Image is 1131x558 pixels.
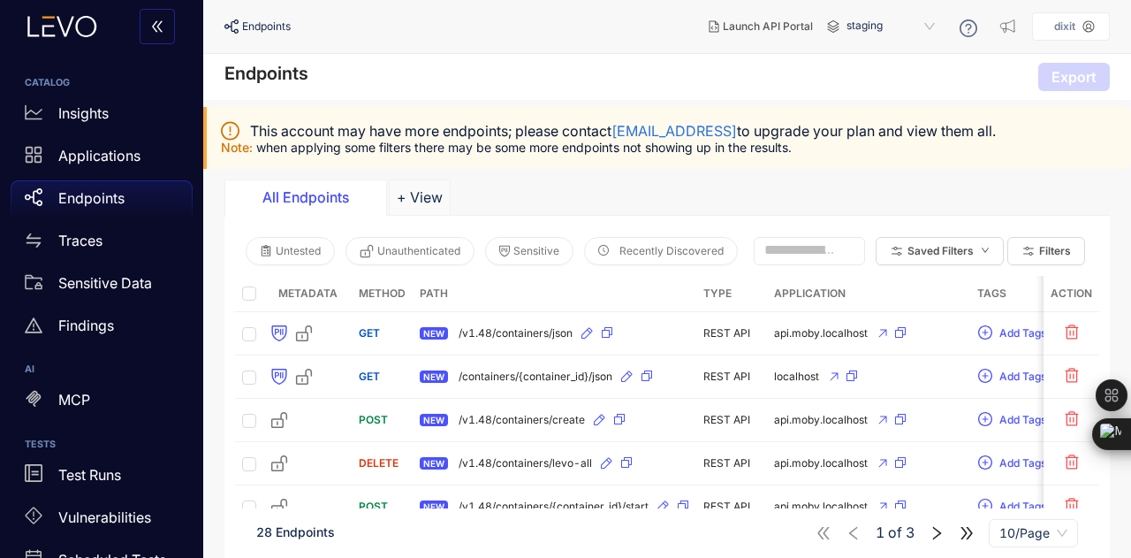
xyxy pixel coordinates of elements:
[256,525,335,540] span: 28 Endpoints
[58,105,109,121] p: Insights
[11,138,193,180] a: Applications
[703,371,760,383] div: REST API
[58,392,90,408] p: MCP
[459,414,585,426] span: /v1.48/containers/create
[11,223,193,265] a: Traces
[352,276,413,312] th: Method
[420,414,448,426] span: NEW
[11,500,193,542] a: Vulnerabilities
[907,245,974,257] span: Saved Filters
[981,246,990,256] span: down
[876,525,915,541] span: of
[774,457,868,470] span: api.moby.localhost
[221,140,256,155] span: Note:
[25,78,178,88] h6: CATALOG
[774,371,819,383] span: localhost
[978,369,992,385] span: plus-circle
[999,501,1046,513] span: Add Tags
[619,245,724,257] span: Recently Discovered
[58,275,152,291] p: Sensitive Data
[978,499,992,515] span: plus-circle
[703,414,760,426] div: REST API
[25,232,42,249] span: swap
[420,371,448,383] span: NEW
[58,467,121,483] p: Test Runs
[459,501,649,513] span: /v1.48/containers/{container_id}/start
[978,455,992,471] span: plus-circle
[1039,245,1071,257] span: Filters
[224,63,308,84] h4: Endpoints
[846,12,938,41] span: staging
[774,414,868,426] span: api.moby.localhost
[978,325,992,341] span: plus-circle
[420,327,448,340] span: NEW
[513,245,559,257] span: Sensitive
[221,141,1117,155] p: when applying some filters there may be some more endpoints not showing up in the results.
[420,457,448,470] span: NEW
[977,406,1047,434] button: plus-circleAdd Tags
[11,457,193,500] a: Test Runs
[584,237,738,265] button: clock-circleRecently Discovered
[58,509,151,525] p: Vulnerabilities
[999,414,1046,426] span: Add Tags
[25,364,178,375] h6: AI
[239,189,372,205] div: All Endpoints
[420,501,448,513] span: NEW
[58,233,102,248] p: Traces
[359,413,388,426] span: POST
[723,20,813,33] span: Launch API Portal
[999,327,1046,340] span: Add Tags
[999,520,1067,547] span: 10/Page
[389,180,451,215] button: Add tab
[250,123,996,139] span: This account may have more endpoints; please contact to upgrade your plan and view them all.
[876,525,884,541] span: 1
[876,237,1004,265] button: Saved Filtersdown
[58,148,140,164] p: Applications
[598,245,609,257] span: clock-circle
[25,440,178,450] h6: TESTS
[11,383,193,425] a: MCP
[970,276,1054,312] th: Tags
[413,276,696,312] th: Path
[703,457,760,470] div: REST API
[906,525,915,541] span: 3
[359,456,399,470] span: DELETE
[459,457,592,470] span: /v1.48/containers/levo-all
[276,245,321,257] span: Untested
[359,370,380,383] span: GET
[459,371,612,383] span: /containers/{container_id}/json
[999,457,1046,470] span: Add Tags
[359,500,388,513] span: POST
[11,96,193,138] a: Insights
[58,317,114,333] p: Findings
[246,237,335,265] button: Untested
[1038,63,1110,91] button: Export
[977,493,1047,521] button: plus-circleAdd Tags
[11,265,193,308] a: Sensitive Data
[150,19,164,35] span: double-left
[696,276,767,312] th: Type
[263,276,352,312] th: Metadata
[695,12,827,41] button: Launch API Portal
[977,449,1047,478] button: plus-circleAdd Tags
[959,525,975,541] span: double-right
[11,308,193,350] a: Findings
[140,9,175,44] button: double-left
[929,525,945,541] span: right
[11,180,193,223] a: Endpoints
[359,326,380,340] span: GET
[242,20,291,33] span: Endpoints
[774,501,868,513] span: api.moby.localhost
[977,319,1047,348] button: plus-circleAdd Tags
[774,327,868,340] span: api.moby.localhost
[1044,276,1099,312] th: Action
[767,276,970,312] th: Application
[703,501,760,513] div: REST API
[1007,237,1085,265] button: Filters
[978,412,992,428] span: plus-circle
[611,122,737,140] a: [EMAIL_ADDRESS]
[377,245,460,257] span: Unauthenticated
[485,237,573,265] button: Sensitive
[977,363,1047,391] button: plus-circleAdd Tags
[459,327,573,340] span: /v1.48/containers/json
